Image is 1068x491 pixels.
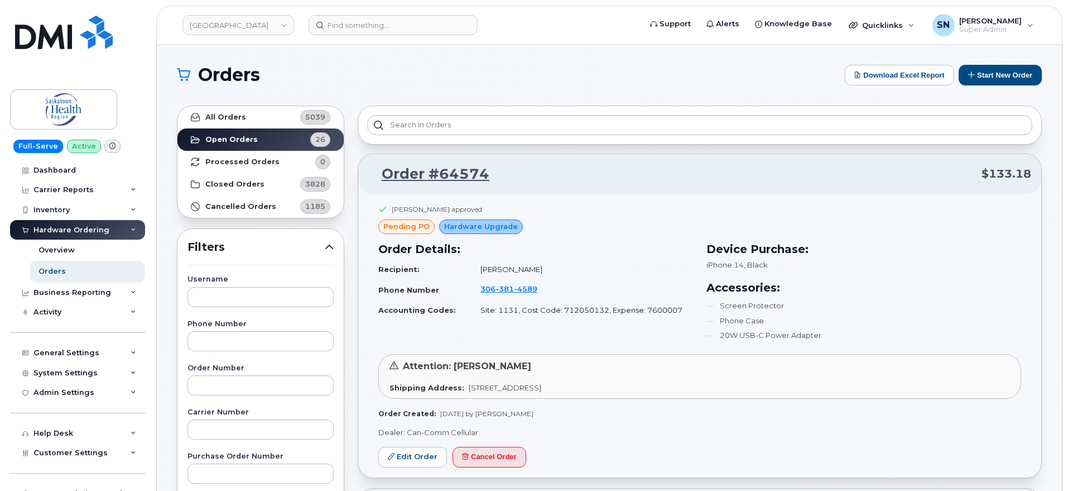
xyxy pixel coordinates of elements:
[378,265,420,274] strong: Recipient:
[205,135,258,144] strong: Open Orders
[378,447,447,468] a: Edit Order
[480,284,537,293] span: 306
[706,301,1021,311] li: Screen Protector
[187,365,334,372] label: Order Number
[959,65,1042,85] button: Start New Order
[469,383,541,392] span: [STREET_ADDRESS]
[378,427,1021,438] p: Dealer: Can-Comm Cellular
[177,151,344,173] a: Processed Orders0
[845,65,954,85] button: Download Excel Report
[305,112,325,122] span: 5039
[514,284,537,293] span: 4589
[706,330,1021,341] li: 20W USB-C Power Adapter
[205,180,264,189] strong: Closed Orders
[982,166,1031,182] span: $133.18
[198,66,260,83] span: Orders
[187,453,334,460] label: Purchase Order Number
[470,301,693,320] td: Site: 1131, Cost Code: 712050132, Expense: 7600007
[706,260,744,269] span: iPhone 14
[392,204,482,214] div: [PERSON_NAME] approved
[444,221,518,232] span: Hardware Upgrade
[378,409,436,418] strong: Order Created:
[205,202,276,211] strong: Cancelled Orders
[403,361,531,371] span: Attention: [PERSON_NAME]
[378,285,439,294] strong: Phone Number
[440,409,533,418] span: [DATE] by [PERSON_NAME]
[177,128,344,151] a: Open Orders26
[187,276,334,283] label: Username
[378,306,456,314] strong: Accounting Codes:
[205,113,246,122] strong: All Orders
[305,201,325,212] span: 1185
[187,239,325,255] span: Filters
[205,158,280,166] strong: Processed Orders
[177,106,344,128] a: All Orders5039
[706,316,1021,326] li: Phone Case
[177,196,344,218] a: Cancelled Orders1185
[470,260,693,279] td: [PERSON_NAME]
[320,156,325,167] span: 0
[495,284,514,293] span: 381
[315,134,325,145] span: 26
[177,173,344,196] a: Closed Orders3828
[744,260,768,269] span: , Black
[480,284,551,293] a: 3063814589
[305,179,325,189] span: 3828
[453,447,526,468] button: Cancel Order
[187,321,334,328] label: Phone Number
[706,279,1021,296] h3: Accessories:
[367,115,1032,135] input: Search in orders
[368,164,489,184] a: Order #64574
[706,241,1021,258] h3: Device Purchase:
[389,383,464,392] strong: Shipping Address:
[1019,442,1060,483] iframe: Messenger Launcher
[383,221,430,232] span: pending PO
[187,409,334,416] label: Carrier Number
[378,241,693,258] h3: Order Details:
